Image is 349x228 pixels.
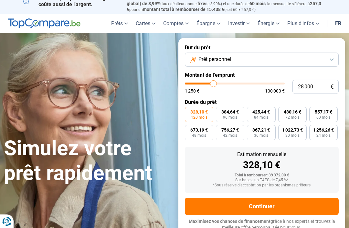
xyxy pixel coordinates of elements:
[190,110,208,114] span: 328,10 €
[254,115,268,119] span: 84 mois
[223,134,237,137] span: 42 mois
[143,7,224,12] span: montant total à rembourser de 15.438 €
[190,152,333,157] div: Estimation mensuelle
[316,115,331,119] span: 60 mois
[185,53,339,67] button: Prêt personnel
[224,14,254,33] a: Investir
[185,45,339,51] label: But du prêt
[331,84,333,90] span: €
[193,14,224,33] a: Épargne
[107,14,132,33] a: Prêts
[185,89,199,93] span: 1 250 €
[191,115,207,119] span: 120 mois
[185,99,339,105] label: Durée du prêt
[221,128,239,132] span: 756,27 €
[198,56,231,63] span: Prêt personnel
[252,110,270,114] span: 425,44 €
[185,198,339,215] button: Continuer
[190,128,208,132] span: 673,19 €
[190,173,333,178] div: Total à rembourser: 39 372,00 €
[282,128,303,132] span: 1 022,73 €
[313,128,334,132] span: 1 256,26 €
[221,110,239,114] span: 384,64 €
[284,110,301,114] span: 480,16 €
[189,219,270,224] span: Maximisez vos chances de financement
[159,14,193,33] a: Comptes
[132,14,159,33] a: Cartes
[285,115,300,119] span: 72 mois
[197,1,205,6] span: fixe
[315,110,332,114] span: 557,17 €
[316,134,331,137] span: 24 mois
[254,134,268,137] span: 36 mois
[265,89,285,93] span: 100 000 €
[8,18,80,29] img: TopCompare
[249,1,266,6] span: 60 mois
[127,1,321,12] span: 257,3 €
[331,14,345,33] a: fr
[185,72,339,78] label: Montant de l'emprunt
[254,14,283,33] a: Énergie
[190,178,333,183] div: Sur base d'un TAEG de 7,45 %*
[283,14,323,33] a: Plus d'infos
[285,134,300,137] span: 30 mois
[223,115,237,119] span: 96 mois
[190,160,333,170] div: 328,10 €
[192,134,206,137] span: 48 mois
[4,136,171,186] h1: Simulez votre prêt rapidement
[190,183,333,188] div: *Sous réserve d'acceptation par les organismes prêteurs
[252,128,270,132] span: 867,21 €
